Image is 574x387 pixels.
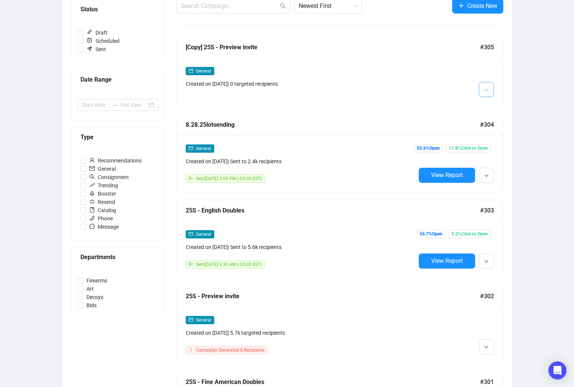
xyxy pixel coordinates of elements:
span: Sent [DATE] 9:30 AM (-05:00 EST) [196,262,262,267]
span: mail [189,146,193,150]
span: Create New [467,1,497,11]
span: View Report [431,257,463,264]
span: #303 [480,206,494,215]
span: Scheduled [83,37,123,45]
span: mail [189,68,193,73]
span: user [89,158,95,163]
span: Catalog [86,206,119,214]
span: to [112,102,118,108]
a: [Copy] 25S - Preview invite#305mailGeneralCreated on [DATE]| 0 targeted recipients [176,36,503,106]
span: down [484,259,489,264]
span: General [196,68,211,74]
div: Created on [DATE] | 5.7k targeted recipients [186,329,416,337]
div: Open Intercom Messenger [548,361,566,379]
span: 52.6% Open [414,144,443,152]
span: General [196,232,211,237]
span: Decoys [83,293,106,301]
span: Recommendations [86,156,145,165]
input: End date [121,101,147,109]
a: 8.28.25lotsending#304mailGeneralCreated on [DATE]| Sent to 2.4k recipientssendSent[DATE] 3:09 PM ... [176,114,503,192]
input: Search Campaign... [181,2,279,11]
span: book [89,207,95,212]
span: search [280,3,286,9]
span: mail [189,232,193,236]
span: mail [89,166,95,171]
span: Firearms [83,276,110,285]
span: #301 [480,377,494,387]
span: Draft [83,29,111,37]
span: exclamation [189,348,193,352]
div: 25S - Fine American Doubles [186,377,480,387]
div: 25S - English Doubles [186,206,480,215]
span: Art [83,285,97,293]
span: Phone [86,214,116,223]
span: phone [89,216,95,221]
div: [Copy] 25S - Preview invite [186,42,480,52]
input: Start date [82,101,109,109]
div: Status [80,5,156,14]
span: Consignment [86,173,132,181]
span: Booster [86,190,119,198]
span: #305 [480,42,494,52]
span: 55.7% Open [416,230,445,238]
span: swap-right [112,102,118,108]
span: message [89,224,95,229]
span: View Report [431,171,463,179]
span: Message [86,223,122,231]
span: General [196,317,211,323]
div: 25S - Preview invite [186,291,480,301]
div: Created on [DATE] | Sent to 5.6k recipients [186,243,416,251]
span: down [484,173,489,178]
div: Type [80,132,156,142]
span: mail [189,317,193,322]
span: down [484,345,489,349]
span: 17.8% Click to Open [446,144,491,152]
span: Trending [86,181,121,190]
div: Date Range [80,75,156,84]
span: Sent [DATE] 3:09 PM (-05:00 EST) [196,176,262,181]
span: 5.2% Click to Open [448,230,491,238]
div: 8.28.25lotsending [186,120,480,129]
span: rise [89,182,95,188]
span: General [86,165,119,173]
span: #304 [480,120,494,129]
div: Departments [80,252,156,262]
span: General [196,146,211,151]
span: send [189,176,193,181]
button: View Report [419,168,475,183]
a: 25S - English Doubles#303mailGeneralCreated on [DATE]| Sent to 5.6k recipientssendSent[DATE] 9:30... [176,200,503,278]
button: View Report [419,253,475,269]
span: Sent [83,45,109,53]
span: retweet [89,199,95,204]
span: down [484,88,489,92]
span: plus [458,3,464,9]
span: Resend [86,198,118,206]
div: Created on [DATE] | 0 targeted recipients [186,80,416,88]
span: Bids [83,301,100,310]
span: #302 [480,291,494,301]
span: Campaign Generated 0 Recipients [196,348,265,353]
span: search [89,174,95,179]
span: send [189,262,193,266]
a: 25S - Preview invite#302mailGeneralCreated on [DATE]| 5.7k targeted recipientsexclamationCampaign... [176,285,503,364]
div: Created on [DATE] | Sent to 2.4k recipients [186,157,416,165]
span: rocket [89,191,95,196]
